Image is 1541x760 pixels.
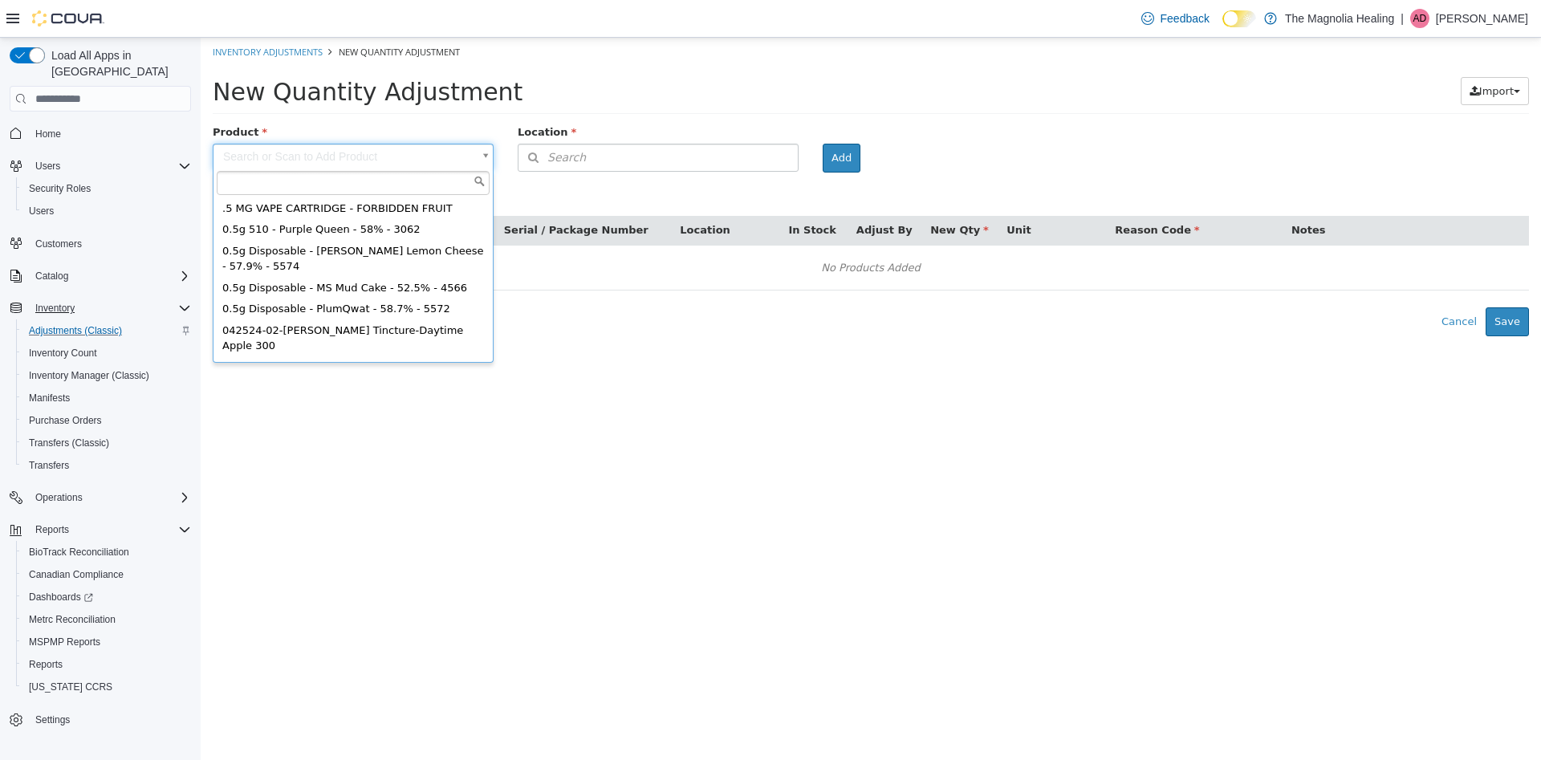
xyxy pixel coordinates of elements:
[3,121,197,144] button: Home
[16,409,197,432] button: Purchase Orders
[22,565,191,584] span: Canadian Compliance
[16,240,289,262] div: 0.5g Disposable - MS Mud Cake - 52.5% - 4566
[35,128,61,140] span: Home
[16,261,289,282] div: 0.5g Disposable - PlumQwat - 58.7% - 5572
[1161,10,1210,26] span: Feedback
[35,238,82,250] span: Customers
[16,319,289,341] div: 1 Gram - Single Tube
[16,282,289,319] div: 042524-02-[PERSON_NAME] Tincture-Daytime Apple 300
[22,411,108,430] a: Purchase Orders
[16,608,197,631] button: Metrc Reconciliation
[22,388,191,408] span: Manifests
[35,270,68,282] span: Catalog
[29,568,124,581] span: Canadian Compliance
[29,520,191,539] span: Reports
[29,488,89,507] button: Operations
[3,155,197,177] button: Users
[16,631,197,653] button: MSPMP Reports
[16,563,197,586] button: Canadian Compliance
[22,456,75,475] a: Transfers
[22,201,191,221] span: Users
[16,387,197,409] button: Manifests
[35,713,70,726] span: Settings
[22,343,104,363] a: Inventory Count
[29,266,191,286] span: Catalog
[22,677,191,697] span: Washington CCRS
[16,432,197,454] button: Transfers (Classic)
[16,676,197,698] button: [US_STATE] CCRS
[22,343,191,363] span: Inventory Count
[16,586,197,608] a: Dashboards
[35,160,60,173] span: Users
[29,156,67,176] button: Users
[1436,9,1528,28] p: [PERSON_NAME]
[16,319,197,342] button: Adjustments (Classic)
[22,543,191,562] span: BioTrack Reconciliation
[22,587,100,607] a: Dashboards
[16,342,197,364] button: Inventory Count
[29,709,191,730] span: Settings
[22,179,97,198] a: Security Roles
[22,565,130,584] a: Canadian Compliance
[29,205,54,217] span: Users
[29,124,67,144] a: Home
[29,681,112,693] span: [US_STATE] CCRS
[3,518,197,541] button: Reports
[35,302,75,315] span: Inventory
[29,299,191,318] span: Inventory
[29,591,93,604] span: Dashboards
[16,541,197,563] button: BioTrack Reconciliation
[22,179,191,198] span: Security Roles
[29,123,191,143] span: Home
[22,632,107,652] a: MSPMP Reports
[29,234,191,254] span: Customers
[22,366,156,385] a: Inventory Manager (Classic)
[16,161,289,182] div: .5 MG VAPE CARTRIDGE - FORBIDDEN FRUIT
[1135,2,1216,35] a: Feedback
[22,366,191,385] span: Inventory Manager (Classic)
[29,546,129,559] span: BioTrack Reconciliation
[22,411,191,430] span: Purchase Orders
[45,47,191,79] span: Load All Apps in [GEOGRAPHIC_DATA]
[22,677,119,697] a: [US_STATE] CCRS
[22,321,128,340] a: Adjustments (Classic)
[29,520,75,539] button: Reports
[22,655,191,674] span: Reports
[16,653,197,676] button: Reports
[22,433,191,453] span: Transfers (Classic)
[29,459,69,472] span: Transfers
[1222,10,1256,27] input: Dark Mode
[22,655,69,674] a: Reports
[29,266,75,286] button: Catalog
[29,392,70,404] span: Manifests
[32,10,104,26] img: Cova
[29,488,191,507] span: Operations
[3,232,197,255] button: Customers
[22,433,116,453] a: Transfers (Classic)
[3,708,197,731] button: Settings
[35,491,83,504] span: Operations
[29,636,100,648] span: MSPMP Reports
[1401,9,1404,28] p: |
[16,364,197,387] button: Inventory Manager (Classic)
[3,265,197,287] button: Catalog
[29,414,102,427] span: Purchase Orders
[29,437,109,449] span: Transfers (Classic)
[22,587,191,607] span: Dashboards
[29,347,97,360] span: Inventory Count
[22,321,191,340] span: Adjustments (Classic)
[29,710,76,730] a: Settings
[22,610,122,629] a: Metrc Reconciliation
[22,201,60,221] a: Users
[29,299,81,318] button: Inventory
[16,200,197,222] button: Users
[29,234,88,254] a: Customers
[16,181,289,203] div: 0.5g 510 - Purple Queen - 58% - 3062
[29,182,91,195] span: Security Roles
[3,297,197,319] button: Inventory
[3,486,197,509] button: Operations
[29,156,191,176] span: Users
[35,523,69,536] span: Reports
[29,613,116,626] span: Metrc Reconciliation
